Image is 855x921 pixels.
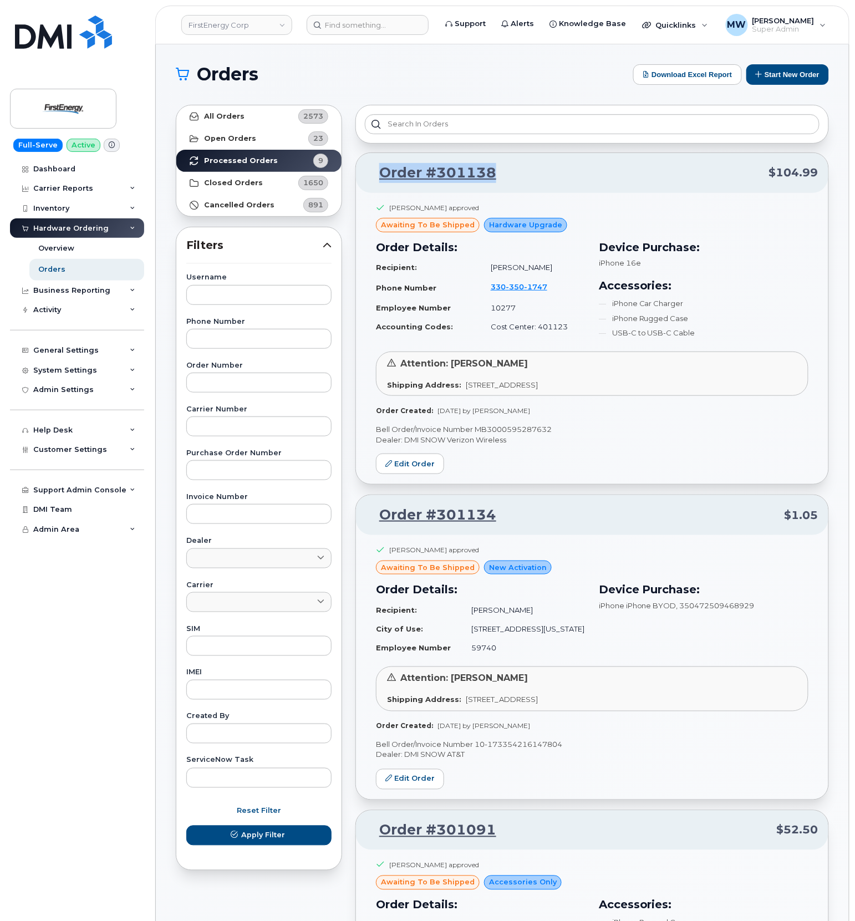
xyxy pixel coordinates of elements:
a: Open Orders23 [176,128,342,150]
span: Attention: [PERSON_NAME] [400,673,528,684]
span: Hardware Upgrade [489,220,562,230]
span: , 350472509468929 [676,601,755,610]
h3: Order Details: [376,581,586,598]
p: Dealer: DMI SNOW AT&T [376,750,808,760]
button: Reset Filter [186,801,332,821]
a: All Orders2573 [176,105,342,128]
label: Order Number [186,362,332,369]
p: Dealer: DMI SNOW Verizon Wireless [376,435,808,445]
a: Order #301091 [366,821,496,841]
span: awaiting to be shipped [381,220,475,230]
label: Purchase Order Number [186,450,332,457]
span: 23 [313,133,323,144]
li: iPhone Car Charger [599,298,808,309]
span: [STREET_ADDRESS] [466,380,538,389]
strong: Order Created: [376,722,433,730]
span: awaiting to be shipped [381,877,475,888]
strong: City of Use: [376,624,423,633]
span: 350 [506,282,524,291]
label: Carrier [186,582,332,589]
h3: Accessories: [599,277,808,294]
a: Edit Order [376,769,444,790]
a: Cancelled Orders891 [176,194,342,216]
span: 1747 [524,282,547,291]
span: iPhone iPhone BYOD [599,601,676,610]
strong: Cancelled Orders [204,201,274,210]
div: [PERSON_NAME] approved [389,545,479,554]
label: Carrier Number [186,406,332,413]
strong: Open Orders [204,134,256,143]
label: IMEI [186,669,332,676]
strong: Employee Number [376,303,451,312]
h3: Order Details: [376,239,586,256]
div: [PERSON_NAME] approved [389,861,479,870]
input: Search in orders [365,114,820,134]
span: Accessories Only [489,877,557,888]
span: 9 [318,155,323,166]
strong: Shipping Address: [387,380,461,389]
span: awaiting to be shipped [381,562,475,573]
td: 59740 [461,639,586,658]
strong: Recipient: [376,263,417,272]
h3: Device Purchase: [599,239,808,256]
strong: Shipping Address: [387,695,461,704]
strong: Processed Orders [204,156,278,165]
span: Apply Filter [241,830,285,841]
p: Bell Order/Invoice Number 10-173354216147804 [376,740,808,750]
label: Invoice Number [186,493,332,501]
button: Start New Order [746,64,829,85]
span: [DATE] by [PERSON_NAME] [437,722,530,730]
iframe: Messenger Launcher [807,873,847,913]
span: 1650 [303,177,323,188]
h3: Device Purchase: [599,581,808,598]
span: 2573 [303,111,323,121]
li: USB-C to USB-C Cable [599,328,808,338]
label: Username [186,274,332,281]
button: Download Excel Report [633,64,742,85]
p: Bell Order/Invoice Number MB3000595287632 [376,424,808,435]
span: Attention: [PERSON_NAME] [400,358,528,369]
td: 10277 [481,298,586,318]
a: Closed Orders1650 [176,172,342,194]
span: $104.99 [769,165,818,181]
a: Order #301138 [366,163,496,183]
label: SIM [186,625,332,633]
h3: Order Details: [376,897,586,913]
label: Dealer [186,537,332,545]
strong: Recipient: [376,605,417,614]
a: 3303501747 [491,282,561,291]
strong: Employee Number [376,644,451,653]
span: [DATE] by [PERSON_NAME] [437,406,530,415]
span: iPhone 16e [599,258,641,267]
span: 330 [491,282,547,291]
span: New Activation [489,562,547,573]
span: Reset Filter [237,806,281,816]
div: [PERSON_NAME] approved [389,203,479,212]
td: [PERSON_NAME] [481,258,586,277]
span: $52.50 [777,822,818,838]
label: Phone Number [186,318,332,325]
label: ServiceNow Task [186,757,332,764]
label: Created By [186,713,332,720]
span: $1.05 [785,507,818,523]
td: [PERSON_NAME] [461,601,586,620]
strong: Closed Orders [204,179,263,187]
td: Cost Center: 401123 [481,317,586,337]
span: 891 [308,200,323,210]
strong: All Orders [204,112,245,121]
li: iPhone Rugged Case [599,313,808,324]
strong: Order Created: [376,406,433,415]
a: Processed Orders9 [176,150,342,172]
h3: Accessories: [599,897,808,913]
strong: Phone Number [376,283,436,292]
button: Apply Filter [186,826,332,846]
a: Order #301134 [366,505,496,525]
a: Edit Order [376,454,444,474]
strong: Accounting Codes: [376,322,453,331]
td: [STREET_ADDRESS][US_STATE] [461,619,586,639]
span: Filters [186,237,323,253]
span: [STREET_ADDRESS] [466,695,538,704]
span: Orders [197,66,258,83]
